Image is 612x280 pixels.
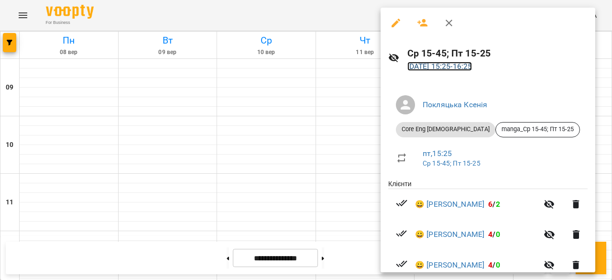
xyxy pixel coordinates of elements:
[423,100,487,109] a: Покляцька Ксенія
[415,229,484,240] a: 😀 [PERSON_NAME]
[407,62,472,71] a: [DATE] 15:25-16:25
[415,259,484,271] a: 😀 [PERSON_NAME]
[396,125,495,134] span: Core Eng [DEMOGRAPHIC_DATA]
[488,200,500,209] b: /
[488,200,492,209] span: 6
[496,125,579,134] span: manga_Ср 15-45; Пт 15-25
[488,260,500,269] b: /
[407,46,588,61] h6: Ср 15-45; Пт 15-25
[423,159,481,167] a: Ср 15-45; Пт 15-25
[496,230,500,239] span: 0
[396,228,407,239] svg: Візит сплачено
[396,197,407,209] svg: Візит сплачено
[496,200,500,209] span: 2
[415,199,484,210] a: 😀 [PERSON_NAME]
[488,260,492,269] span: 4
[423,149,452,158] a: пт , 15:25
[488,230,492,239] span: 4
[396,258,407,269] svg: Візит сплачено
[496,260,500,269] span: 0
[488,230,500,239] b: /
[495,122,580,137] div: manga_Ср 15-45; Пт 15-25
